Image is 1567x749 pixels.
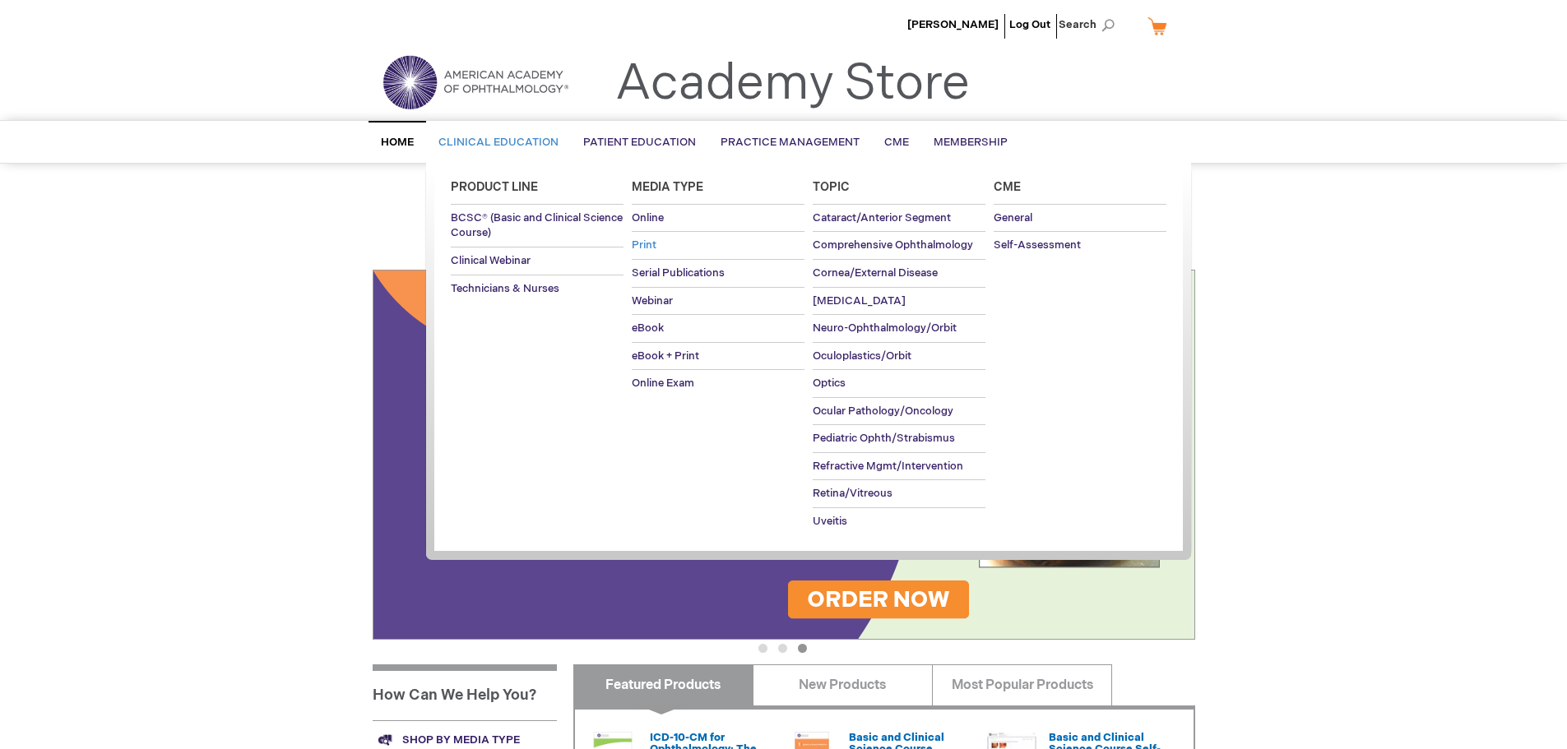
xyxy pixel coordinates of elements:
[994,180,1021,194] span: Cme
[373,664,557,720] h1: How Can We Help You?
[813,321,957,335] span: Neuro-Ophthalmology/Orbit
[813,515,847,528] span: Uveitis
[813,405,953,418] span: Ocular Pathology/Oncology
[753,664,933,705] a: New Products
[813,294,906,307] span: [MEDICAL_DATA]
[813,238,973,252] span: Comprehensive Ophthalmology
[994,238,1081,252] span: Self-Assessment
[632,211,664,224] span: Online
[1009,18,1050,31] a: Log Out
[632,377,694,390] span: Online Exam
[451,180,538,194] span: Product Line
[632,238,656,252] span: Print
[632,180,703,194] span: Media Type
[632,294,673,307] span: Webinar
[994,211,1032,224] span: General
[813,487,892,500] span: Retina/Vitreous
[451,254,531,267] span: Clinical Webinar
[573,664,753,705] a: Featured Products
[632,321,664,335] span: eBook
[813,377,846,390] span: Optics
[934,136,1008,149] span: Membership
[632,349,699,363] span: eBook + Print
[451,282,559,295] span: Technicians & Nurses
[1059,8,1121,41] span: Search
[451,211,623,240] span: BCSC® (Basic and Clinical Science Course)
[438,136,559,149] span: Clinical Education
[798,644,807,653] button: 3 of 3
[778,644,787,653] button: 2 of 3
[721,136,860,149] span: Practice Management
[583,136,696,149] span: Patient Education
[813,180,850,194] span: Topic
[813,460,963,473] span: Refractive Mgmt/Intervention
[813,432,955,445] span: Pediatric Ophth/Strabismus
[907,18,999,31] a: [PERSON_NAME]
[632,266,725,280] span: Serial Publications
[884,136,909,149] span: CME
[758,644,767,653] button: 1 of 3
[615,54,970,113] a: Academy Store
[932,664,1112,705] a: Most Popular Products
[813,266,938,280] span: Cornea/External Disease
[813,211,951,224] span: Cataract/Anterior Segment
[381,136,414,149] span: Home
[813,349,911,363] span: Oculoplastics/Orbit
